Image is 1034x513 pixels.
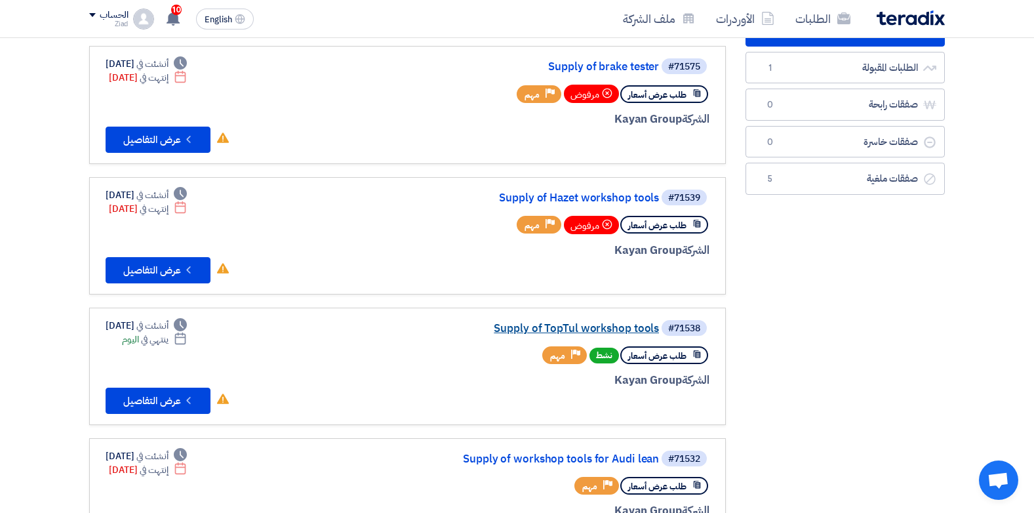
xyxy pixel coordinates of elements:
span: إنتهت في [140,463,168,477]
button: English [196,9,254,30]
span: أنشئت في [136,188,168,202]
div: [DATE] [109,463,187,477]
a: الطلبات المقبولة1 [746,52,945,84]
a: Supply of Hazet workshop tools [397,192,659,204]
div: الحساب [100,10,128,21]
a: الأوردرات [706,3,785,34]
span: طلب عرض أسعار [628,480,686,493]
div: Ziad [89,20,128,28]
span: أنشئت في [136,57,168,71]
div: اليوم [122,333,187,346]
img: profile_test.png [133,9,154,30]
button: عرض التفاصيل [106,388,210,414]
span: الشركة [682,111,710,127]
span: أنشئت في [136,449,168,463]
a: Supply of TopTul workshop tools [397,323,659,335]
span: طلب عرض أسعار [628,219,686,232]
span: إنتهت في [140,71,168,85]
a: صفقات خاسرة0 [746,126,945,158]
span: مهم [525,89,540,101]
span: 5 [762,173,778,186]
div: مرفوض [564,85,619,103]
div: [DATE] [106,188,187,202]
span: 0 [762,136,778,149]
span: 10 [171,5,182,15]
span: طلب عرض أسعار [628,350,686,362]
a: صفقات رابحة0 [746,89,945,121]
button: عرض التفاصيل [106,257,210,283]
span: 0 [762,98,778,112]
div: Open chat [979,461,1018,500]
span: 1 [762,62,778,75]
div: #71539 [668,194,700,203]
button: عرض التفاصيل [106,127,210,153]
a: صفقات ملغية5 [746,163,945,195]
span: مهم [550,350,565,362]
span: ينتهي في [141,333,168,346]
span: إنتهت في [140,202,168,216]
div: [DATE] [106,449,187,463]
a: ملف الشركة [612,3,706,34]
div: #71538 [668,324,700,333]
div: Kayan Group [394,111,709,128]
span: English [205,15,232,24]
img: Teradix logo [877,10,945,26]
span: الشركة [682,242,710,258]
a: Supply of workshop tools for Audi lean [397,453,659,465]
div: #71575 [668,62,700,72]
div: [DATE] [106,57,187,71]
span: نشط [589,348,619,363]
a: Supply of brake tester [397,61,659,73]
span: مهم [582,480,597,493]
span: الشركة [682,372,710,388]
div: Kayan Group [394,242,709,259]
div: #71532 [668,455,700,464]
a: الطلبات [785,3,861,34]
div: Kayan Group [394,372,709,389]
span: أنشئت في [136,319,168,333]
div: مرفوض [564,216,619,234]
span: مهم [525,219,540,232]
div: [DATE] [106,319,187,333]
span: طلب عرض أسعار [628,89,686,101]
div: [DATE] [109,71,187,85]
div: [DATE] [109,202,187,216]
